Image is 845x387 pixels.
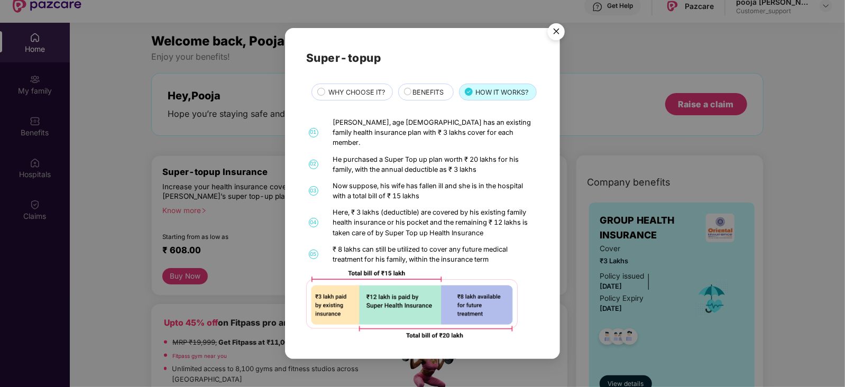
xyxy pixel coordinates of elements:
[306,49,539,67] h2: Super-topup
[309,250,318,259] span: 05
[476,87,529,98] span: HOW IT WORKS?
[309,186,318,196] span: 03
[333,207,536,238] div: Here, ₹ 3 lakhs (deductible) are covered by his existing family health insurance or his pocket an...
[541,19,571,48] img: svg+xml;base64,PHN2ZyB4bWxucz0iaHR0cDovL3d3dy53My5vcmcvMjAwMC9zdmciIHdpZHRoPSI1NiIgaGVpZ2h0PSI1Ni...
[309,218,318,227] span: 04
[333,154,536,174] div: He purchased a Super Top up plan worth ₹ 20 lakhs for his family, with the annual deductible as ₹...
[413,87,444,98] span: BENEFITS
[333,244,536,264] div: ₹ 8 lakhs can still be utilized to cover any future medical treatment for his family, within the ...
[333,117,536,148] div: [PERSON_NAME], age [DEMOGRAPHIC_DATA] has an existing family health insurance plan with ₹ 3 lakhs...
[541,18,570,47] button: Close
[309,160,318,169] span: 02
[328,87,385,98] span: WHY CHOOSE IT?
[309,128,318,137] span: 01
[333,181,536,201] div: Now suppose, his wife has fallen ill and she is in the hospital with a total bill of ₹ 15 lakhs
[306,271,518,338] img: 92ad5f425632aafc39dd5e75337fe900.png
